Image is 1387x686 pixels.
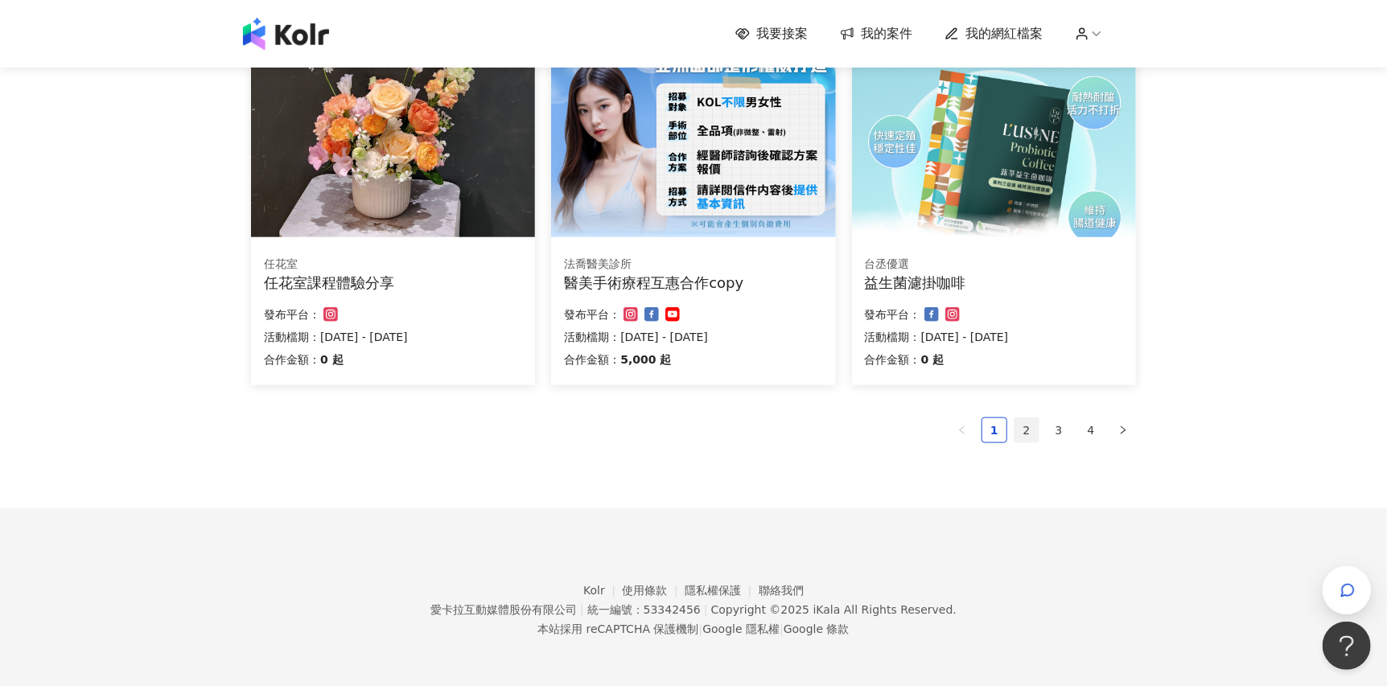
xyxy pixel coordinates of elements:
a: 聯絡我們 [759,584,804,597]
span: 我的網紅檔案 [965,25,1043,43]
p: 活動檔期：[DATE] - [DATE] [865,327,1123,347]
a: 使用條款 [623,584,685,597]
li: Next Page [1110,417,1136,443]
div: 台丞優選 [865,257,1123,273]
div: 愛卡拉互動媒體股份有限公司 [430,603,577,616]
span: | [780,622,784,635]
a: 我的案件 [840,25,912,43]
img: 插花互惠體驗 [251,24,535,237]
p: 0 起 [921,350,945,369]
span: | [699,622,703,635]
p: 活動檔期：[DATE] - [DATE] [264,327,522,347]
a: 我要接案 [735,25,808,43]
button: right [1110,417,1136,443]
p: 5,000 起 [620,350,671,369]
p: 合作金額： [264,350,320,369]
a: iKala [813,603,841,616]
div: Copyright © 2025 All Rights Reserved. [711,603,957,616]
p: 合作金額： [564,350,620,369]
img: 眼袋、隆鼻、隆乳、抽脂、墊下巴 [551,24,835,237]
a: Google 隱私權 [702,622,780,635]
p: 活動檔期：[DATE] - [DATE] [564,327,822,347]
button: left [949,417,975,443]
span: 我要接案 [756,25,808,43]
a: 我的網紅檔案 [945,25,1043,43]
a: 4 [1079,418,1103,442]
img: 益生菌濾掛咖啡 [852,24,1136,237]
iframe: Help Scout Beacon - Open [1323,622,1371,670]
a: 1 [982,418,1006,442]
a: 隱私權保護 [685,584,759,597]
div: 任花室課程體驗分享 [264,273,522,293]
span: 我的案件 [861,25,912,43]
span: 本站採用 reCAPTCHA 保護機制 [537,619,849,639]
a: Kolr [583,584,622,597]
p: 0 起 [320,350,344,369]
div: 任花室 [264,257,522,273]
p: 發布平台： [564,305,620,324]
span: | [580,603,584,616]
span: right [1118,425,1128,435]
li: Previous Page [949,417,975,443]
span: left [957,425,967,435]
div: 益生菌濾掛咖啡 [865,273,1123,293]
img: logo [243,18,329,50]
li: 2 [1014,417,1039,443]
div: 醫美手術療程互惠合作copy [564,273,822,293]
p: 發布平台： [865,305,921,324]
span: | [704,603,708,616]
div: 統一編號：53342456 [587,603,701,616]
p: 合作金額： [865,350,921,369]
a: 3 [1047,418,1071,442]
div: 法喬醫美診所 [564,257,822,273]
a: 2 [1015,418,1039,442]
li: 3 [1046,417,1072,443]
a: Google 條款 [784,622,850,635]
p: 發布平台： [264,305,320,324]
li: 4 [1078,417,1104,443]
